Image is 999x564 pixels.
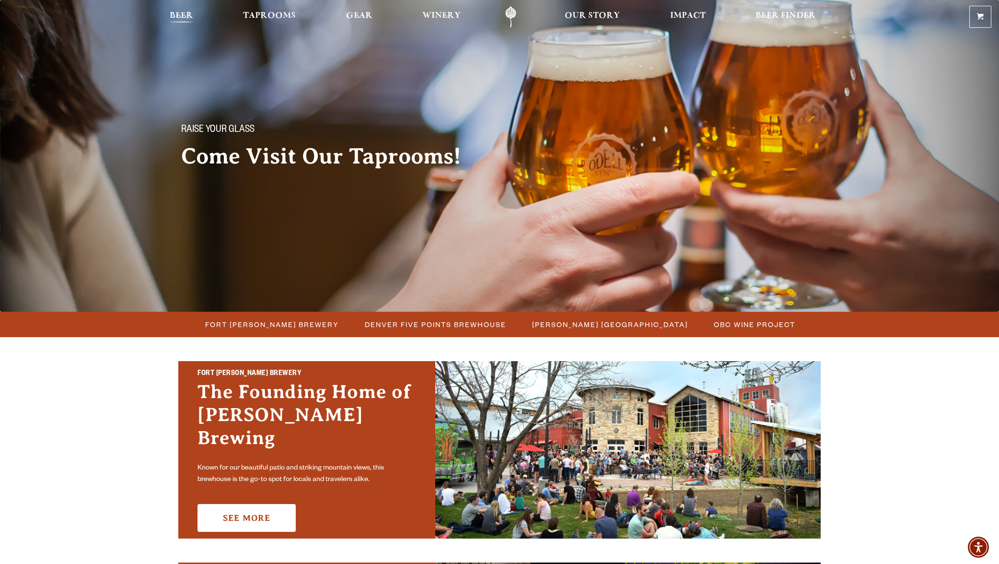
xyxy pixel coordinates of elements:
span: Our Story [565,12,620,20]
p: Known for our beautiful patio and striking mountain views, this brewhouse is the go-to spot for l... [197,463,416,486]
span: Denver Five Points Brewhouse [365,317,506,331]
span: [PERSON_NAME] [GEOGRAPHIC_DATA] [532,317,688,331]
a: Gear [340,6,379,28]
span: Fort [PERSON_NAME] Brewery [205,317,339,331]
a: Taprooms [237,6,302,28]
a: Odell Home [493,6,529,28]
span: OBC Wine Project [714,317,795,331]
span: Beer [170,12,193,20]
a: Denver Five Points Brewhouse [359,317,511,331]
a: [PERSON_NAME] [GEOGRAPHIC_DATA] [526,317,693,331]
a: Impact [664,6,712,28]
a: Winery [416,6,467,28]
a: Beer Finder [749,6,822,28]
h3: The Founding Home of [PERSON_NAME] Brewing [197,380,416,459]
a: Beer [163,6,199,28]
a: Our Story [558,6,626,28]
span: Raise your glass [181,124,255,137]
span: Beer Finder [755,12,816,20]
a: See More [197,504,296,532]
span: Impact [670,12,706,20]
a: OBC Wine Project [708,317,800,331]
div: Accessibility Menu [968,537,989,558]
span: Winery [422,12,461,20]
span: Taprooms [243,12,296,20]
h2: Fort [PERSON_NAME] Brewery [197,368,416,380]
h2: Come Visit Our Taprooms! [181,144,480,168]
span: Gear [346,12,372,20]
img: Fort Collins Brewery & Taproom' [435,361,821,539]
a: Fort [PERSON_NAME] Brewery [199,317,344,331]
